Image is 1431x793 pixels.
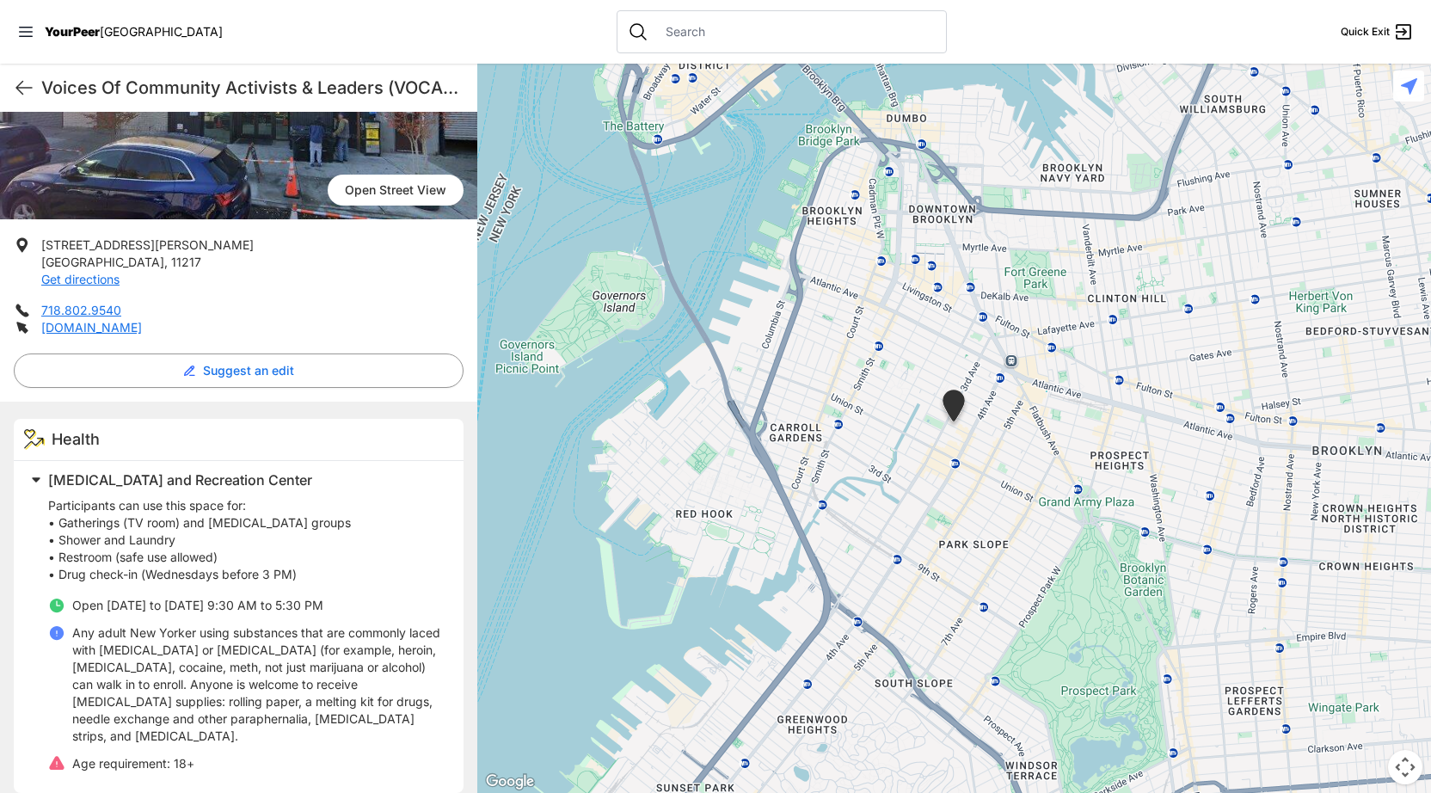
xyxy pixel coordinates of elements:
a: Open this area in Google Maps (opens a new window) [482,771,538,793]
span: Age requirement: [72,756,170,771]
input: Search [655,23,936,40]
span: [GEOGRAPHIC_DATA] [100,24,223,39]
h1: Voices Of Community Activists & Leaders (VOCAL-[GEOGRAPHIC_DATA]) [41,76,464,100]
span: [MEDICAL_DATA] and Recreation Center [48,471,312,489]
span: YourPeer [45,24,100,39]
span: [GEOGRAPHIC_DATA] [41,255,164,269]
a: [DOMAIN_NAME] [41,320,142,335]
span: , [164,255,168,269]
div: Adult Substance Use Drop-In Center [939,390,968,428]
a: 718.802.9540 [41,303,121,317]
img: Google [482,771,538,793]
button: Suggest an edit [14,353,464,388]
span: Health [52,430,100,448]
span: Suggest an edit [203,362,294,379]
button: Map camera controls [1388,750,1422,784]
a: YourPeer[GEOGRAPHIC_DATA] [45,27,223,37]
span: Quick Exit [1341,25,1390,39]
span: 11217 [171,255,201,269]
p: 18+ [72,755,194,772]
span: Open [DATE] to [DATE] 9:30 AM to 5:30 PM [72,598,323,612]
a: Quick Exit [1341,22,1414,42]
a: Get directions [41,272,120,286]
span: Open Street View [328,175,464,206]
p: Any adult New Yorker using substances that are commonly laced with [MEDICAL_DATA] or [MEDICAL_DAT... [72,624,443,745]
p: Participants can use this space for: • Gatherings (TV room) and [MEDICAL_DATA] groups • Shower an... [48,497,443,583]
span: [STREET_ADDRESS][PERSON_NAME] [41,237,254,252]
